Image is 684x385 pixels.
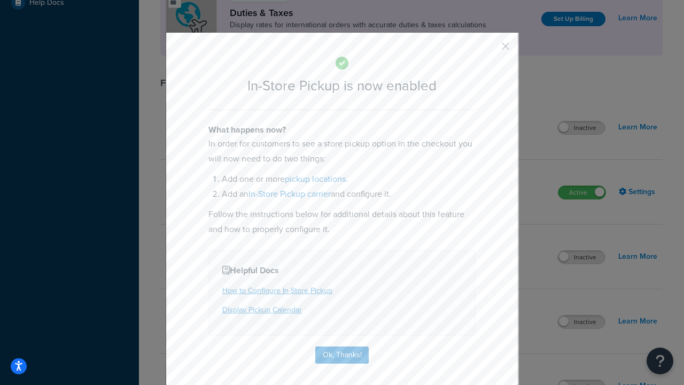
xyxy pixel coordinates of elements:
p: In order for customers to see a store pickup option in the checkout you will now need to do two t... [208,136,476,166]
a: How to Configure In-Store Pickup [222,285,332,296]
h2: In-Store Pickup is now enabled [208,78,476,94]
button: Ok, Thanks! [315,346,369,364]
a: In-Store Pickup carrier [248,188,331,200]
p: Follow the instructions below for additional details about this feature and how to properly confi... [208,207,476,237]
h4: Helpful Docs [222,264,462,277]
a: pickup locations [285,173,346,185]
a: Display Pickup Calendar [222,304,302,315]
h4: What happens now? [208,124,476,136]
li: Add one or more . [222,172,476,187]
li: Add an and configure it. [222,187,476,202]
